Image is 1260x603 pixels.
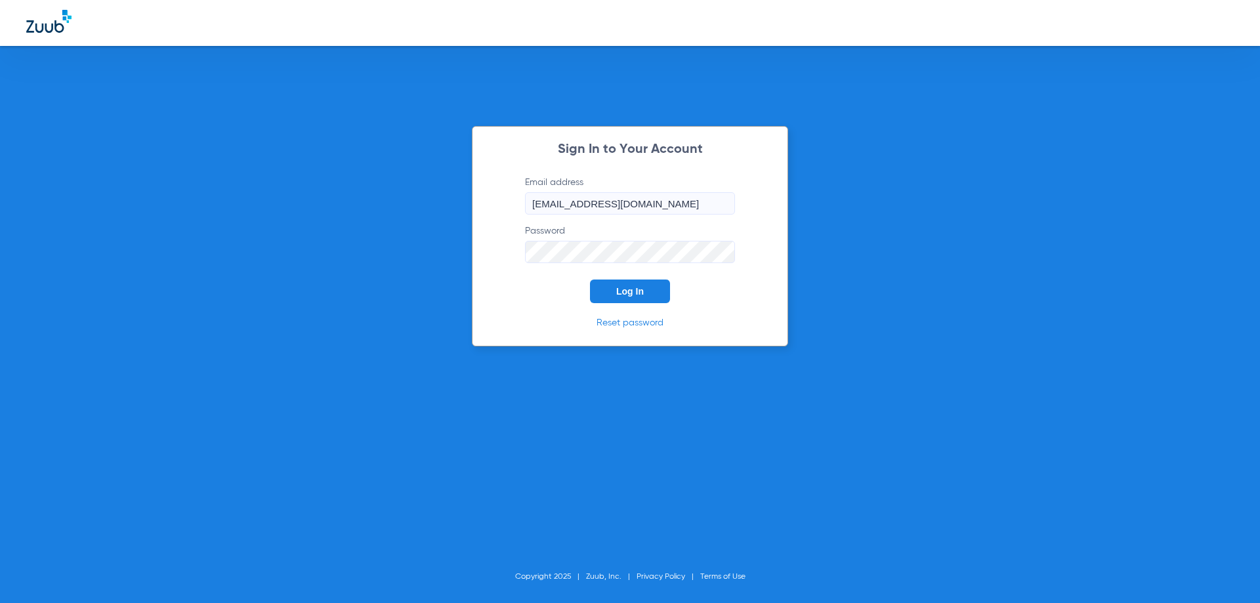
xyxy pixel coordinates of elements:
[505,143,755,156] h2: Sign In to Your Account
[525,224,735,263] label: Password
[590,280,670,303] button: Log In
[525,176,735,215] label: Email address
[616,286,644,297] span: Log In
[597,318,663,327] a: Reset password
[515,570,586,583] li: Copyright 2025
[637,573,685,581] a: Privacy Policy
[26,10,72,33] img: Zuub Logo
[700,573,745,581] a: Terms of Use
[1194,540,1260,603] iframe: Chat Widget
[525,192,735,215] input: Email address
[525,241,735,263] input: Password
[586,570,637,583] li: Zuub, Inc.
